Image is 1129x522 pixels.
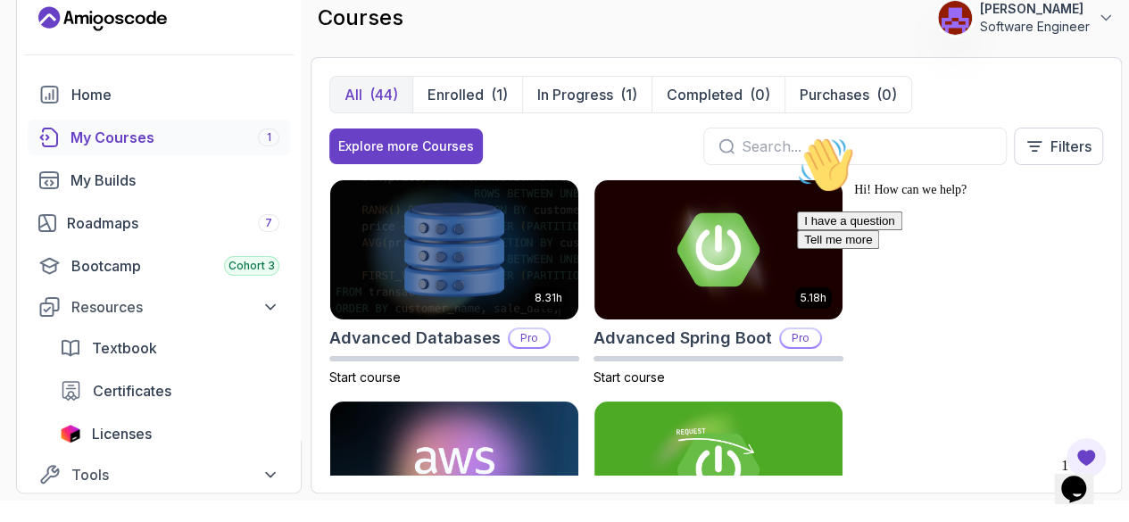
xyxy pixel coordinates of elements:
a: certificates [49,373,290,409]
h2: Advanced Spring Boot [594,326,772,351]
img: Advanced Spring Boot card [594,180,843,319]
img: jetbrains icon [60,425,81,443]
a: licenses [49,416,290,452]
div: Roadmaps [67,212,279,234]
div: (1) [620,84,637,105]
h2: courses [318,4,403,32]
input: Search... [742,136,992,157]
button: All(44) [330,77,412,112]
a: home [28,77,290,112]
iframe: chat widget [790,129,1111,442]
a: roadmaps [28,205,290,241]
div: Resources [71,296,279,318]
p: Purchases [800,84,869,105]
div: Home [71,84,279,105]
div: Bootcamp [71,255,279,277]
a: builds [28,162,290,198]
div: (44) [369,84,398,105]
p: 8.31h [535,291,562,305]
a: courses [28,120,290,155]
div: (0) [876,84,897,105]
span: Start course [329,369,401,385]
span: Hi! How can we help? [7,54,177,67]
h2: Advanced Databases [329,326,501,351]
span: Licenses [92,423,152,444]
p: Pro [781,329,820,347]
div: Tools [71,464,279,485]
p: Software Engineer [980,18,1090,36]
p: Enrolled [428,84,484,105]
div: (0) [750,84,770,105]
a: Landing page [38,4,167,33]
img: :wave: [7,7,64,64]
div: 👋Hi! How can we help?I have a questionTell me more [7,7,328,120]
img: Advanced Databases card [330,180,578,319]
a: bootcamp [28,248,290,284]
div: (1) [491,84,508,105]
button: Completed(0) [652,77,784,112]
p: All [345,84,362,105]
iframe: chat widget [1054,451,1111,504]
div: My Builds [71,170,279,191]
span: 1 [267,130,271,145]
button: I have a question [7,82,112,101]
span: Start course [594,369,665,385]
span: 7 [265,216,272,230]
button: Tell me more [7,101,89,120]
div: My Courses [71,127,279,148]
span: Certificates [93,380,171,402]
button: Enrolled(1) [412,77,522,112]
img: user profile image [938,1,972,35]
span: Cohort 3 [228,259,275,273]
div: Explore more Courses [338,137,474,155]
button: Purchases(0) [784,77,911,112]
button: Tools [28,459,290,491]
p: Pro [510,329,549,347]
span: Textbook [92,337,157,359]
button: Filters [1014,128,1103,165]
button: In Progress(1) [522,77,652,112]
p: Completed [667,84,743,105]
a: textbook [49,330,290,366]
button: Resources [28,291,290,323]
p: In Progress [537,84,613,105]
button: Explore more Courses [329,128,483,164]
